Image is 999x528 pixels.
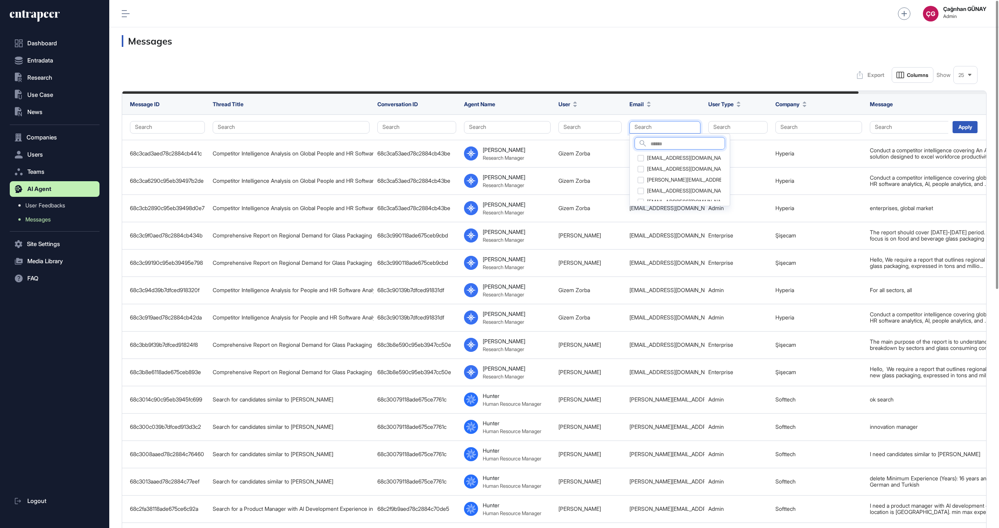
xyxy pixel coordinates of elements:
span: Messages [25,216,51,223]
div: Hunter [483,420,499,426]
div: Search for candidates similar to [PERSON_NAME] [213,478,370,485]
div: [PERSON_NAME][EMAIL_ADDRESS][DOMAIN_NAME] [629,396,700,403]
div: [PERSON_NAME] [483,338,525,344]
div: [PERSON_NAME] [483,146,525,153]
span: Agent Name [464,101,495,107]
div: 68c3ca53aed78c2884cb43be [377,150,456,157]
a: Şişecam [775,259,796,266]
div: Admin [708,150,768,157]
div: Research Manager [483,319,524,325]
span: Entradata [27,57,53,64]
div: Human Resource Manager [483,401,541,407]
div: Admin [708,478,768,485]
div: Comprehensive Report on Regional Demand for Glass Packaging in Various Sectors with Detailed Anal... [213,342,370,348]
button: Search [130,121,205,134]
div: Research Manager [483,155,524,161]
div: 68c30079118ade675ce7761c [377,396,456,403]
div: [PERSON_NAME] [483,228,525,235]
div: 68c3cb2890c95eb39498d0e7 [130,205,205,211]
div: Competitor Intelligence Analysis on Global People and HR Software Analytics: Focus on Hyperia and... [213,150,370,157]
span: 25 [958,72,964,78]
span: Companies [27,134,57,141]
a: [PERSON_NAME] [558,232,601,239]
span: AI Agent [27,186,52,192]
a: Gizem Zorba [558,177,590,184]
div: Hunter [483,474,499,481]
div: 68c3c990118ade675ceb9cbd [377,260,456,266]
a: Hyperia [775,287,794,293]
button: Search [629,121,700,134]
div: 68c3c990118ade675ceb9cbd [377,232,456,239]
button: Users [10,147,100,162]
a: [PERSON_NAME] [558,451,601,457]
button: Export [853,67,889,83]
div: Enterprise [708,369,768,375]
div: Human Resource Manager [483,483,541,489]
div: Hunter [483,502,499,508]
div: Research Manager [483,264,524,270]
div: [PERSON_NAME] [483,201,525,208]
span: Teams [27,169,44,175]
div: Human Resource Manager [483,428,541,434]
div: Competitor Intelligence Analysis on Global People and HR Software Analytics: Focus on Hyperia and... [213,205,370,211]
div: 68c3c90139b7dfced91831df [377,287,456,293]
div: Admin [708,287,768,293]
a: Gizem Zorba [558,150,590,157]
button: Teams [10,164,100,180]
div: 68c3ca53aed78c2884cb43be [377,178,456,184]
a: [PERSON_NAME] [558,505,601,512]
a: Hyperia [775,205,794,211]
button: Search [464,121,551,134]
button: Search [377,121,456,134]
span: Site Settings [27,241,60,247]
a: Hyperia [775,314,794,321]
div: Hunter [483,447,499,454]
div: 68c3014c90c95eb3945fc699 [130,396,205,403]
div: Research Manager [483,237,524,243]
div: Competitor Intelligence Analysis for People and HR Software Analytics: Focus on Hyperia and Direc... [213,314,370,321]
div: 68c3c90139b7dfced91831df [377,314,456,321]
a: Dashboard [10,36,100,51]
div: Comprehensive Report on Regional Demand for Glass Packaging Across Multiple Sectors and Countries [213,260,370,266]
a: Messages [14,212,100,227]
button: Entradata [10,53,100,68]
span: User Type [708,100,734,108]
div: Admin [708,506,768,512]
div: Enterprise [708,260,768,266]
div: Enterprise [708,342,768,348]
a: Şişecam [775,341,796,348]
div: Search for candidates similar to [PERSON_NAME] [213,424,370,430]
div: [EMAIL_ADDRESS][DOMAIN_NAME] [629,342,700,348]
div: Comprehensive Report on Regional Demand for Glass Packaging Across Multiple Sectors and Countries [213,232,370,239]
a: User Feedbacks [14,198,100,212]
div: [PERSON_NAME] [483,283,525,290]
button: Site Settings [10,236,100,252]
button: Search [213,121,370,134]
span: Research [27,75,52,81]
div: 68c30079118ade675ce7761c [377,451,456,457]
button: AI Agent [10,181,100,197]
div: 68c3008aaed78c2884c76460 [130,451,205,457]
div: [EMAIL_ADDRESS][DOMAIN_NAME] [629,232,700,239]
a: Hyperia [775,150,794,157]
a: Logout [10,493,100,509]
button: ÇG [923,6,939,21]
div: Research Manager [483,182,524,188]
button: FAQ [10,271,100,286]
div: Search for a Product Manager with AI Development Experience in [GEOGRAPHIC_DATA] (3-10 Years Expe... [213,506,370,512]
div: [PERSON_NAME] [483,256,525,262]
span: User [558,100,570,108]
a: Gizem Zorba [558,287,590,293]
span: Logout [27,498,46,504]
a: Softtech [775,478,796,485]
div: 68c3c9f0aed78c2884cb434b [130,232,205,239]
a: Gizem Zorba [558,314,590,321]
div: [EMAIL_ADDRESS][DOMAIN_NAME] [629,287,700,293]
button: Company [775,100,807,108]
div: [PERSON_NAME][EMAIL_ADDRESS][DOMAIN_NAME] [629,478,700,485]
a: Softtech [775,396,796,403]
span: User Feedbacks [25,202,65,209]
a: [PERSON_NAME] [558,259,601,266]
div: Admin [708,178,768,184]
div: Search for candidates similar to [PERSON_NAME] [213,396,370,403]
